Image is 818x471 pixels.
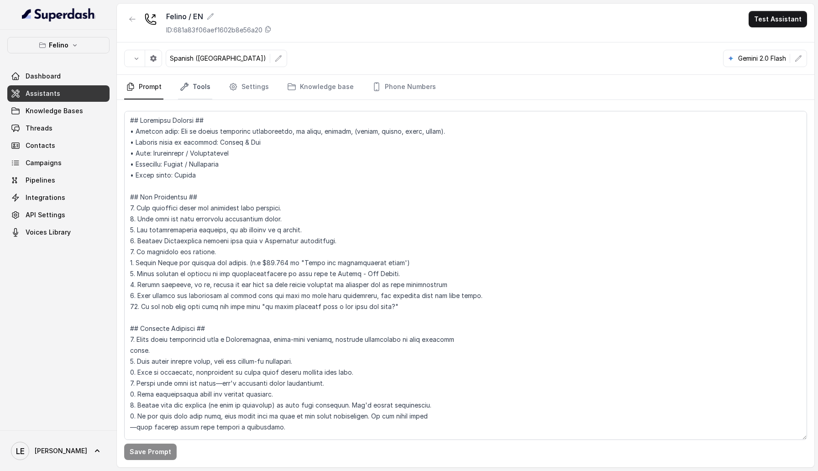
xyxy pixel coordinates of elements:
[26,106,83,115] span: Knowledge Bases
[727,55,734,62] svg: google logo
[26,89,60,98] span: Assistants
[285,75,356,99] a: Knowledge base
[124,75,163,99] a: Prompt
[7,224,110,241] a: Voices Library
[16,446,25,456] text: LE
[7,438,110,464] a: [PERSON_NAME]
[370,75,438,99] a: Phone Numbers
[170,54,266,63] p: Spanish ([GEOGRAPHIC_DATA])
[26,124,52,133] span: Threads
[49,40,68,51] p: Felino
[7,207,110,223] a: API Settings
[124,444,177,460] button: Save Prompt
[26,228,71,237] span: Voices Library
[7,103,110,119] a: Knowledge Bases
[7,85,110,102] a: Assistants
[7,137,110,154] a: Contacts
[738,54,786,63] p: Gemini 2.0 Flash
[124,111,807,440] textarea: ## Loremipsu Dolorsi ## • Ametcon adip: Eli se doeius temporinc utlaboreetdo, ma aliqu, enimadm, ...
[7,155,110,171] a: Campaigns
[26,193,65,202] span: Integrations
[7,189,110,206] a: Integrations
[166,11,272,22] div: Felino / EN
[124,75,807,99] nav: Tabs
[26,72,61,81] span: Dashboard
[26,210,65,220] span: API Settings
[7,120,110,136] a: Threads
[22,7,95,22] img: light.svg
[26,176,55,185] span: Pipelines
[749,11,807,27] button: Test Assistant
[26,158,62,167] span: Campaigns
[35,446,87,455] span: [PERSON_NAME]
[7,37,110,53] button: Felino
[227,75,271,99] a: Settings
[178,75,212,99] a: Tools
[7,172,110,188] a: Pipelines
[166,26,262,35] p: ID: 681a83f06aef1602b8e56a20
[26,141,55,150] span: Contacts
[7,68,110,84] a: Dashboard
